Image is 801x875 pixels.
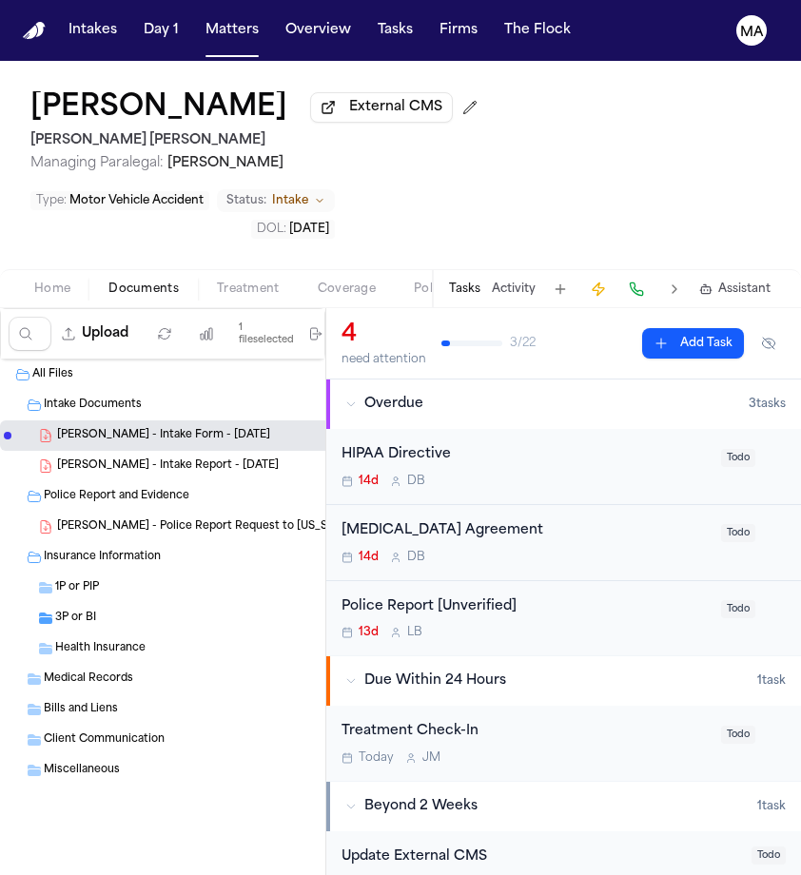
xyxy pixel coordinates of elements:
span: Status: [226,193,266,208]
span: Due Within 24 Hours [364,671,506,690]
span: Home [34,282,70,297]
span: Today [359,750,394,766]
button: The Flock [497,13,578,48]
button: Add Task [547,276,574,302]
span: 14d [359,474,379,489]
button: Assistant [699,282,771,297]
span: Bills and Liens [44,702,118,718]
span: J M [422,750,440,766]
span: Overdue [364,395,423,414]
button: Tasks [449,282,480,297]
span: Intake [272,193,308,208]
button: Due Within 24 Hours1task [326,656,801,706]
span: [PERSON_NAME] - Police Report Request to [US_STATE] Highway Patrol - [DATE] [57,519,404,535]
button: Add Task [642,328,744,359]
h2: [PERSON_NAME] [PERSON_NAME] [30,129,485,152]
span: Insurance Information [44,550,161,566]
span: Health Insurance [55,641,146,657]
span: DOL : [257,224,286,235]
button: Tasks [370,13,420,48]
button: Matters [198,13,266,48]
button: Activity [492,282,536,297]
span: Beyond 2 Weeks [364,797,478,816]
span: Type : [36,195,67,206]
span: Police Report and Evidence [44,489,189,505]
div: HIPAA Directive [342,444,710,466]
div: Treatment Check-In [342,721,710,743]
span: Todo [721,600,755,618]
span: Police [414,282,450,297]
button: External CMS [310,92,453,123]
span: 1 task [757,799,786,814]
button: Overdue3tasks [326,379,801,429]
div: Open task: Treatment Check-In [326,706,801,781]
span: External CMS [349,98,442,117]
button: Make a Call [623,276,650,302]
span: Motor Vehicle Accident [69,195,204,206]
span: 1 task [757,673,786,689]
button: Edit matter name [30,91,287,126]
span: Medical Records [44,671,133,688]
div: Open task: HIPAA Directive [326,429,801,505]
button: Day 1 [136,13,186,48]
span: L B [407,625,422,640]
span: Intake Documents [44,398,142,414]
button: Hide completed tasks (⌘⇧H) [752,328,786,359]
span: Client Communication [44,732,165,749]
span: [PERSON_NAME] - Intake Form - [DATE] [57,428,270,444]
div: Open task: Retainer Agreement [326,505,801,581]
span: D B [407,550,425,565]
input: Search files [9,317,51,351]
a: Home [23,22,46,40]
span: [PERSON_NAME] [167,156,283,170]
div: need attention [342,352,426,367]
button: Firms [432,13,485,48]
span: D B [407,474,425,489]
button: Upload [51,317,140,351]
span: All Files [32,367,73,383]
div: 1 file selected [239,321,294,347]
span: 3P or BI [55,611,96,627]
span: 1P or PIP [55,580,99,596]
button: Beyond 2 Weeks1task [326,782,801,831]
button: Intakes [61,13,125,48]
button: Edit DOL: 2025-09-26 [251,220,335,239]
span: 3 task s [749,397,786,412]
span: Coverage [318,282,376,297]
div: Update External CMS [342,846,740,868]
h1: [PERSON_NAME] [30,91,287,126]
span: Treatment [217,282,280,297]
span: Miscellaneous [44,763,120,779]
span: Assistant [718,282,771,297]
span: [DATE] [289,224,329,235]
span: 13d [359,625,379,640]
span: Documents [108,282,179,297]
span: 3 / 22 [510,336,536,351]
span: Todo [752,846,786,865]
span: Todo [721,524,755,542]
div: Open task: Police Report [Unverified] [326,581,801,656]
button: Change status from Intake [217,189,335,212]
button: Overview [278,13,359,48]
div: Police Report [Unverified] [342,596,710,618]
span: Todo [721,726,755,744]
span: [PERSON_NAME] - Intake Report - [DATE] [57,458,279,475]
span: Managing Paralegal: [30,156,164,170]
span: 14d [359,550,379,565]
button: Edit Type: Motor Vehicle Accident [30,191,209,210]
div: [MEDICAL_DATA] Agreement [342,520,710,542]
span: Todo [721,449,755,467]
div: 4 [342,320,426,350]
img: Finch Logo [23,22,46,40]
button: Create Immediate Task [585,276,612,302]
